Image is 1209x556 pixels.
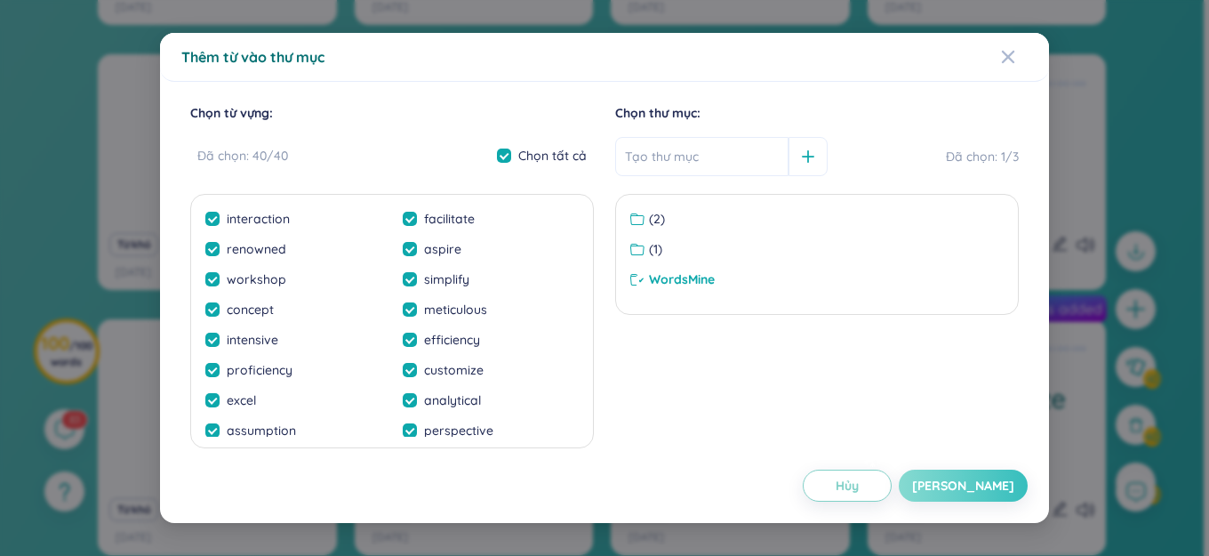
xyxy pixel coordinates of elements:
[912,476,1014,496] div: [PERSON_NAME]
[220,300,281,319] span: concept
[836,477,859,495] span: Hủy
[220,330,285,350] span: intensive
[190,103,594,123] div: Chọn từ vựng :
[417,360,491,380] span: customize
[615,103,1019,123] div: Chọn thư mục :
[417,300,494,319] span: meticulous
[181,47,1028,67] div: Thêm từ vào thư mục
[220,360,300,380] span: proficiency
[511,146,594,165] span: Chọn tất cả
[220,209,297,229] span: interaction
[417,330,487,350] span: efficiency
[417,209,482,229] span: facilitate
[417,239,468,259] span: aspire
[649,239,662,259] span: (1)
[649,270,715,289] span: WordsMine
[649,209,665,229] span: (2)
[1001,33,1049,81] button: Close
[417,391,488,410] span: analytical
[803,470,892,502] button: Hủy
[220,270,293,289] span: workshop
[417,270,476,289] span: simplify
[899,470,1028,502] button: [PERSON_NAME]
[946,147,1019,166] div: Đã chọn : 1 / 3
[417,421,500,440] span: perspective
[220,239,293,259] span: renowned
[220,421,303,440] span: assumption
[197,146,288,165] div: Đã chọn : 40 / 40
[220,391,263,410] span: excel
[615,137,789,176] input: Tạo thư mục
